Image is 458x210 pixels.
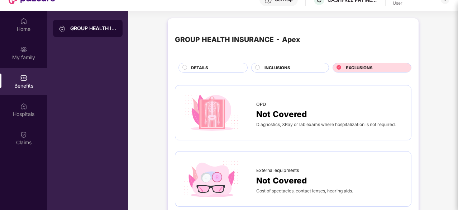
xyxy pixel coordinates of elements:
span: External equipments [256,167,299,174]
img: icon [182,93,240,133]
span: INCLUSIONS [264,65,290,71]
img: svg+xml;base64,PHN2ZyBpZD0iQmVuZWZpdHMiIHhtbG5zPSJodHRwOi8vd3d3LnczLm9yZy8yMDAwL3N2ZyIgd2lkdGg9Ij... [20,74,27,81]
span: EXCLUSIONS [346,65,373,71]
div: User [393,0,434,6]
span: DETAILS [191,65,208,71]
img: svg+xml;base64,PHN2ZyBpZD0iQ2xhaW0iIHhtbG5zPSJodHRwOi8vd3d3LnczLm9yZy8yMDAwL3N2ZyIgd2lkdGg9IjIwIi... [20,131,27,138]
img: svg+xml;base64,PHN2ZyBpZD0iSG9tZSIgeG1sbnM9Imh0dHA6Ly93d3cudzMub3JnLzIwMDAvc3ZnIiB3aWR0aD0iMjAiIG... [20,18,27,25]
img: svg+xml;base64,PHN2ZyBpZD0iSG9zcGl0YWxzIiB4bWxucz0iaHR0cDovL3d3dy53My5vcmcvMjAwMC9zdmciIHdpZHRoPS... [20,103,27,110]
span: Diagnostics, XRay or lab exams where hospitalization is not required. [256,122,396,127]
span: OPD [256,101,266,108]
img: svg+xml;base64,PHN2ZyB3aWR0aD0iMjAiIGhlaWdodD0iMjAiIHZpZXdCb3g9IjAgMCAyMCAyMCIgZmlsbD0ibm9uZSIgeG... [59,25,66,32]
div: GROUP HEALTH INSURANCE - Apex [175,34,300,45]
img: icon [182,159,240,199]
span: Not Covered [256,108,307,120]
div: GROUP HEALTH INSURANCE - Apex [70,25,117,32]
img: svg+xml;base64,PHN2ZyB3aWR0aD0iMjAiIGhlaWdodD0iMjAiIHZpZXdCb3g9IjAgMCAyMCAyMCIgZmlsbD0ibm9uZSIgeG... [20,46,27,53]
span: Not Covered [256,174,307,187]
span: Cost of spectacles, contact lenses, hearing aids. [256,188,353,193]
